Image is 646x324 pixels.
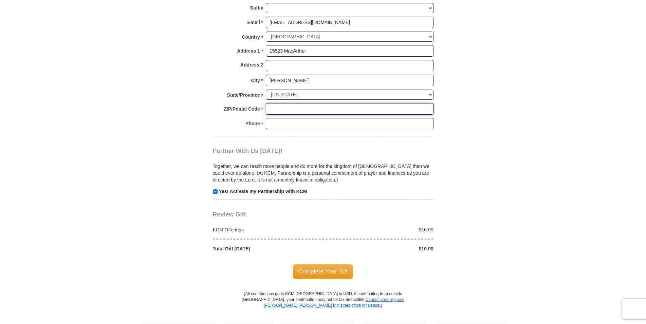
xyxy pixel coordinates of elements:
[242,32,260,42] strong: Country
[264,297,404,308] a: Contact your regional [PERSON_NAME] [PERSON_NAME] Ministries office for details.
[209,245,323,252] div: Total Gift [DATE]
[213,163,433,183] p: Together, we can reach more people and do more for the kingdom of [DEMOGRAPHIC_DATA] than we coul...
[251,76,260,85] strong: City
[219,189,307,194] strong: Yes! Activate my Partnership with KCM
[237,46,260,56] strong: Address 1
[245,119,260,128] strong: Phone
[240,60,263,70] strong: Address 2
[242,291,405,321] p: (All contributions go to KCM [GEOGRAPHIC_DATA] in USD. If contributing from outside [GEOGRAPHIC_D...
[250,3,263,13] strong: Suffix
[213,148,283,154] span: Partner With Us [DATE]!
[213,211,246,218] span: Review Gift
[224,104,260,114] strong: ZIP/Postal Code
[227,90,260,100] strong: State/Province
[247,18,260,27] strong: Email
[293,264,353,279] span: Complete Your Gift
[323,226,437,233] div: $10.00
[209,226,323,233] div: KCM Offerings
[323,245,437,252] div: $10.00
